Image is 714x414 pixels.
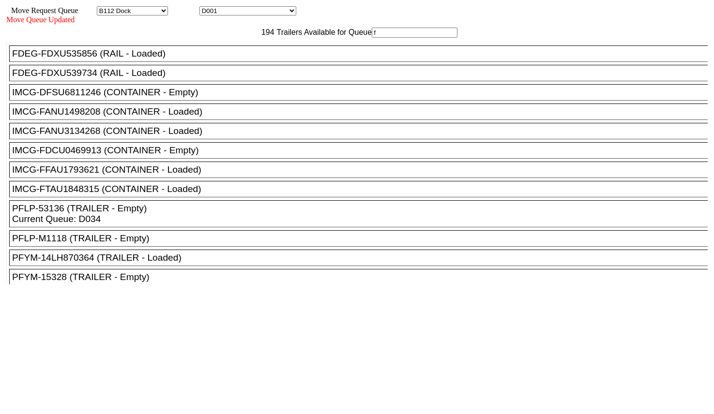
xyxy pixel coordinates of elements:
div: PFLP-53136 (TRAILER - Empty) [12,203,714,214]
div: IMCG-DFSU6811246 (CONTAINER - Empty) [12,87,714,98]
div: IMCG-FTAU1848315 (CONTAINER - Loaded) [12,184,714,194]
div: IMCG-FDCU0469913 (CONTAINER - Empty) [12,145,714,156]
div: PFYM-15328 (TRAILER - Empty) [12,272,714,282]
input: Filter Available Trailers [372,28,457,38]
span: Location [170,6,197,15]
span: 194 [257,28,274,36]
span: Move Request Queue [6,6,78,15]
div: FDEG-FDXU535856 (RAIL - Loaded) [12,48,714,59]
span: Move Queue Updated [6,15,75,24]
div: PFLP-M1118 (TRAILER - Empty) [12,233,714,244]
div: PFYM-14LH870364 (TRAILER - Loaded) [12,252,714,263]
div: IMCG-FANU3134268 (CONTAINER - Loaded) [12,126,714,136]
div: FDEG-FDXU539734 (RAIL - Loaded) [12,68,714,78]
span: Area [80,6,95,15]
span: Trailers Available for Queue [274,28,372,36]
div: IMCG-FFAU1793621 (CONTAINER - Loaded) [12,164,714,175]
div: IMCG-FANU1498208 (CONTAINER - Loaded) [12,106,714,117]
